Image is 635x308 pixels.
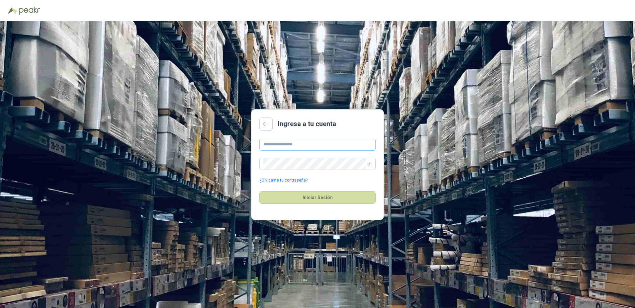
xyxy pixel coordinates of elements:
button: Iniciar Sesión [259,191,376,204]
h2: Ingresa a tu cuenta [278,119,336,129]
span: eye-invisible [368,162,372,166]
img: Peakr [19,7,40,15]
img: Logo [8,7,17,14]
a: ¿Olvidaste tu contraseña? [259,177,308,184]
